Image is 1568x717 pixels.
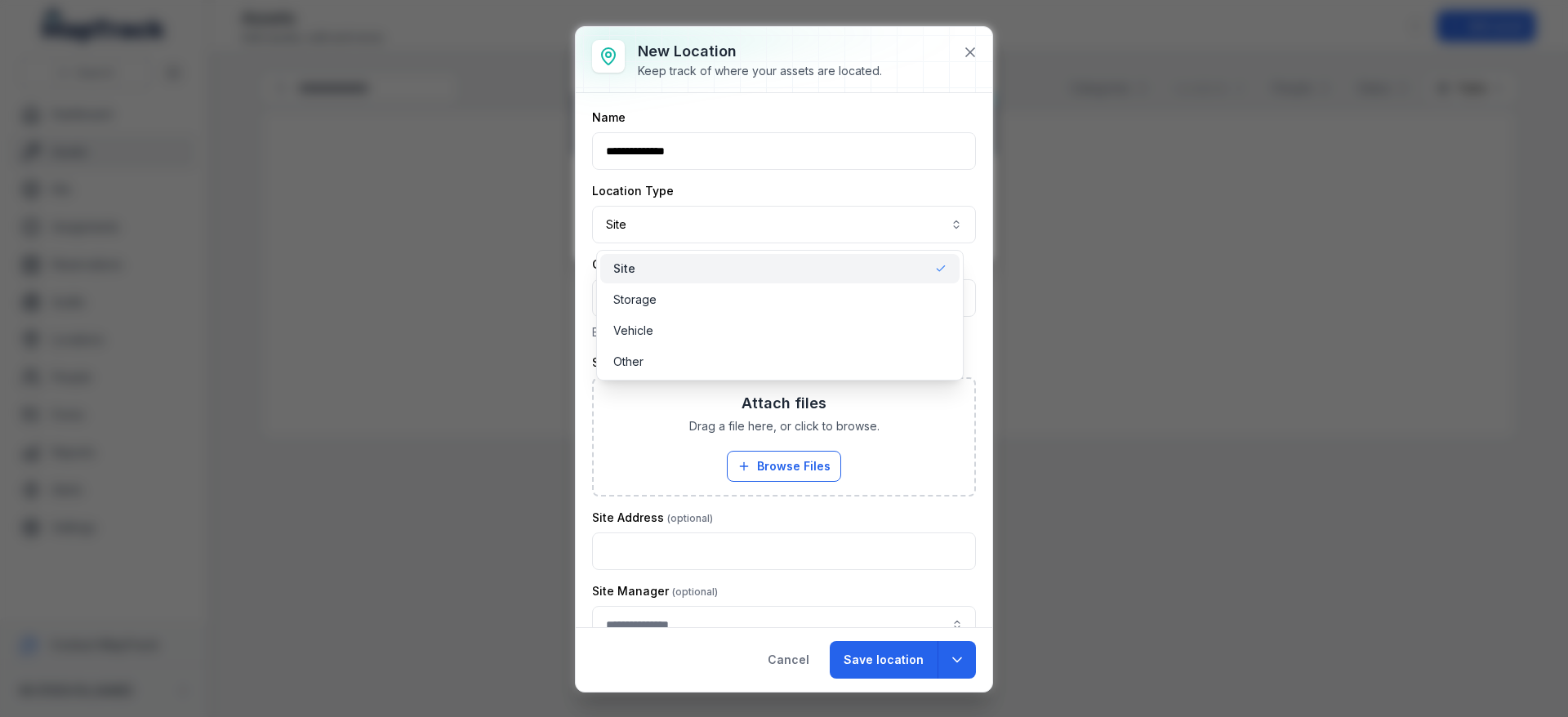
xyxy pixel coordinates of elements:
[613,354,644,370] span: Other
[592,206,976,243] button: Site
[613,292,657,308] span: Storage
[596,250,964,381] div: Site
[613,261,635,277] span: Site
[613,323,653,339] span: Vehicle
